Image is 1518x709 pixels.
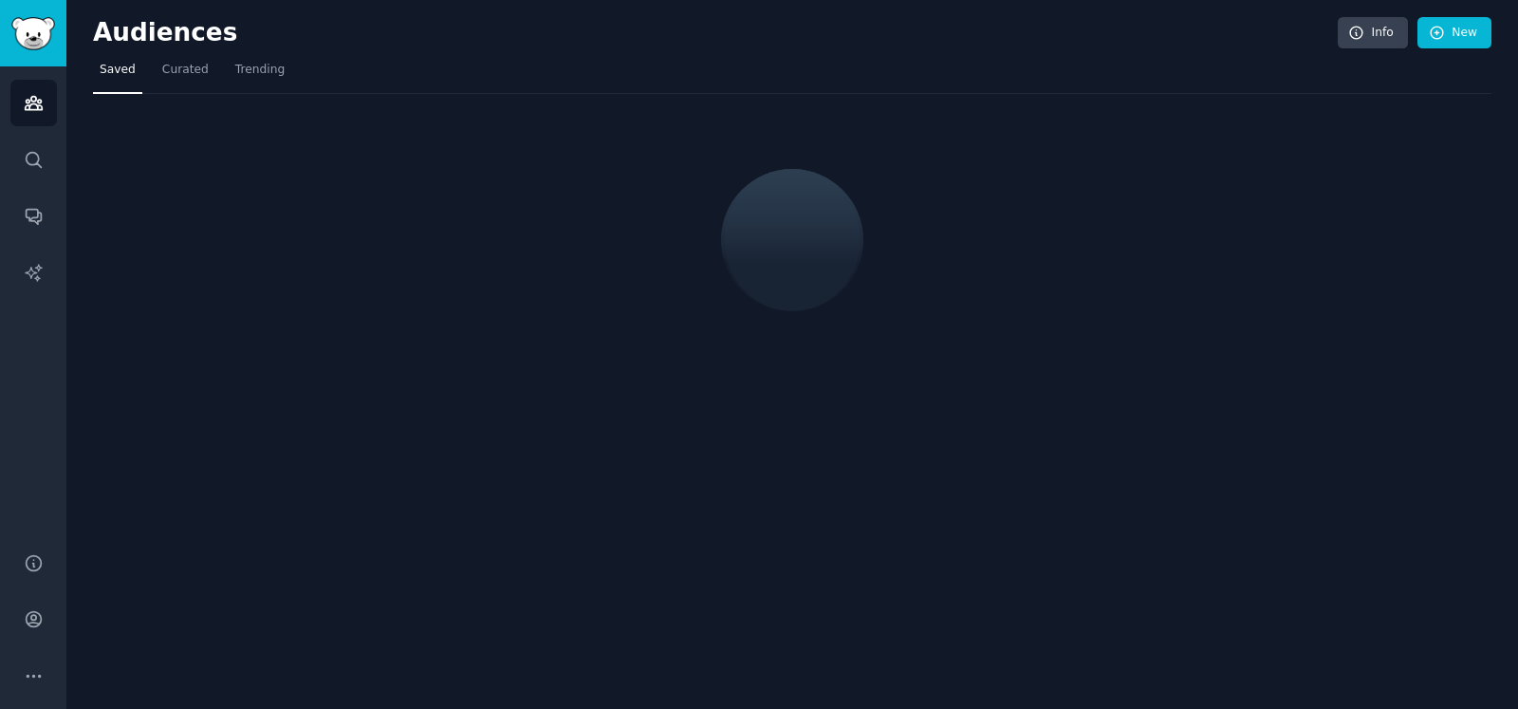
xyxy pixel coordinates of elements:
a: Saved [93,55,142,94]
img: GummySearch logo [11,17,55,50]
span: Curated [162,62,209,79]
span: Trending [235,62,285,79]
a: New [1417,17,1491,49]
h2: Audiences [93,18,1338,48]
a: Info [1338,17,1408,49]
a: Trending [229,55,291,94]
span: Saved [100,62,136,79]
a: Curated [156,55,215,94]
